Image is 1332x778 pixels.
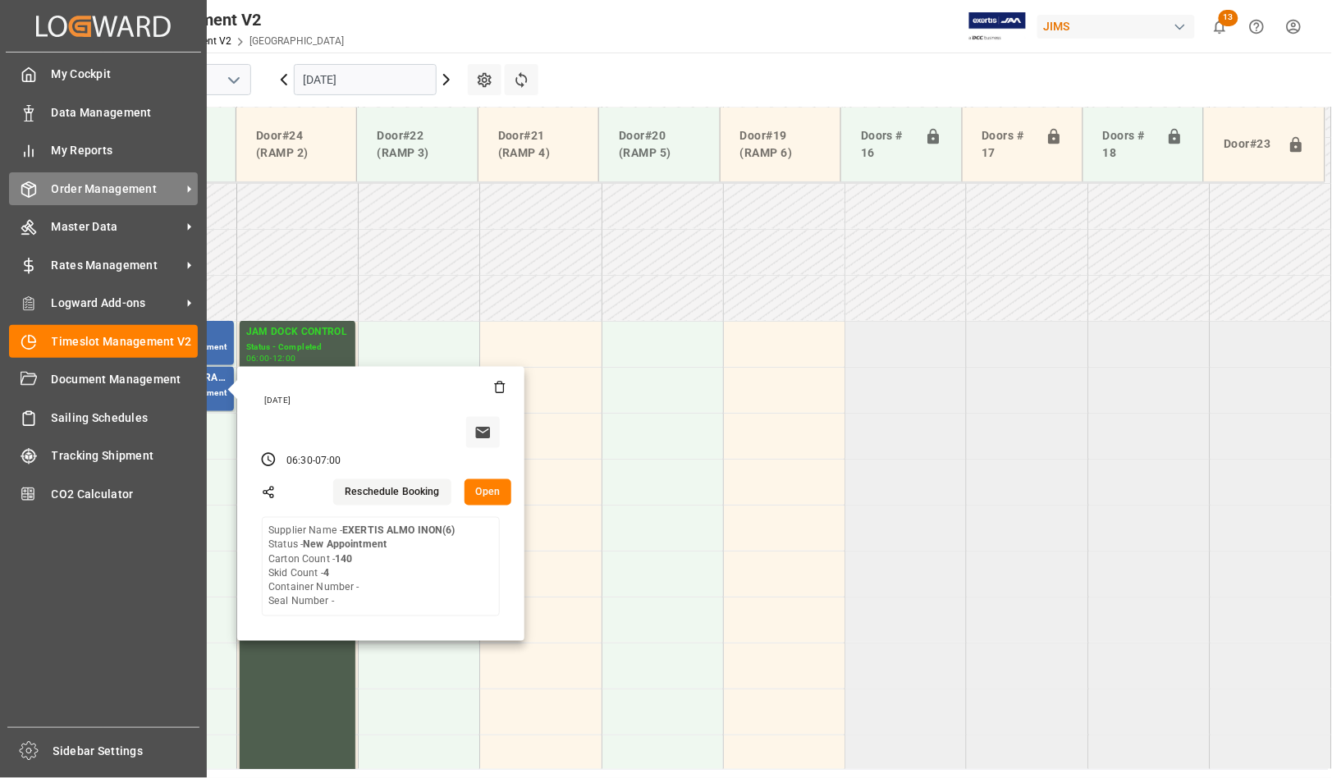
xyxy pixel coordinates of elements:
[9,478,198,510] a: CO2 Calculator
[612,121,706,168] div: Door#20 (RAMP 5)
[323,567,329,579] b: 4
[268,524,455,610] div: Supplier Name - Status - Carton Count - Skid Count - Container Number - Seal Number -
[1037,11,1202,42] button: JIMS
[465,479,512,506] button: Open
[294,64,437,95] input: DD-MM-YYYY
[272,355,296,362] div: 12:00
[52,142,199,159] span: My Reports
[286,454,313,469] div: 06:30
[52,486,199,503] span: CO2 Calculator
[53,743,200,760] span: Sidebar Settings
[270,355,272,362] div: -
[370,121,464,168] div: Door#22 (RAMP 3)
[1219,10,1238,26] span: 13
[969,12,1026,41] img: Exertis%20JAM%20-%20Email%20Logo.jpg_1722504956.jpg
[335,553,352,565] b: 140
[313,454,315,469] div: -
[52,257,181,274] span: Rates Management
[249,121,343,168] div: Door#24 (RAMP 2)
[315,454,341,469] div: 07:00
[52,447,199,465] span: Tracking Shipment
[1096,121,1160,168] div: Doors # 18
[52,333,199,350] span: Timeslot Management V2
[1238,8,1275,45] button: Help Center
[9,401,198,433] a: Sailing Schedules
[333,479,451,506] button: Reschedule Booking
[246,341,349,355] div: Status - Completed
[52,410,199,427] span: Sailing Schedules
[71,7,344,32] div: Timeslot Management V2
[52,181,181,198] span: Order Management
[246,355,270,362] div: 06:00
[1202,8,1238,45] button: show 13 new notifications
[9,58,198,90] a: My Cockpit
[52,66,199,83] span: My Cockpit
[52,104,199,121] span: Data Management
[52,218,181,236] span: Master Data
[9,325,198,357] a: Timeslot Management V2
[9,96,198,128] a: Data Management
[221,67,245,93] button: open menu
[976,121,1039,168] div: Doors # 17
[9,135,198,167] a: My Reports
[9,440,198,472] a: Tracking Shipment
[492,121,585,168] div: Door#21 (RAMP 4)
[246,324,349,341] div: JAM DOCK CONTROL
[303,538,387,550] b: New Appointment
[9,364,198,396] a: Document Management
[734,121,827,168] div: Door#19 (RAMP 6)
[1217,129,1281,160] div: Door#23
[1037,15,1195,39] div: JIMS
[259,395,506,406] div: [DATE]
[52,295,181,312] span: Logward Add-ons
[342,524,455,536] b: EXERTIS ALMO INON(6)
[52,371,199,388] span: Document Management
[854,121,918,168] div: Doors # 16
